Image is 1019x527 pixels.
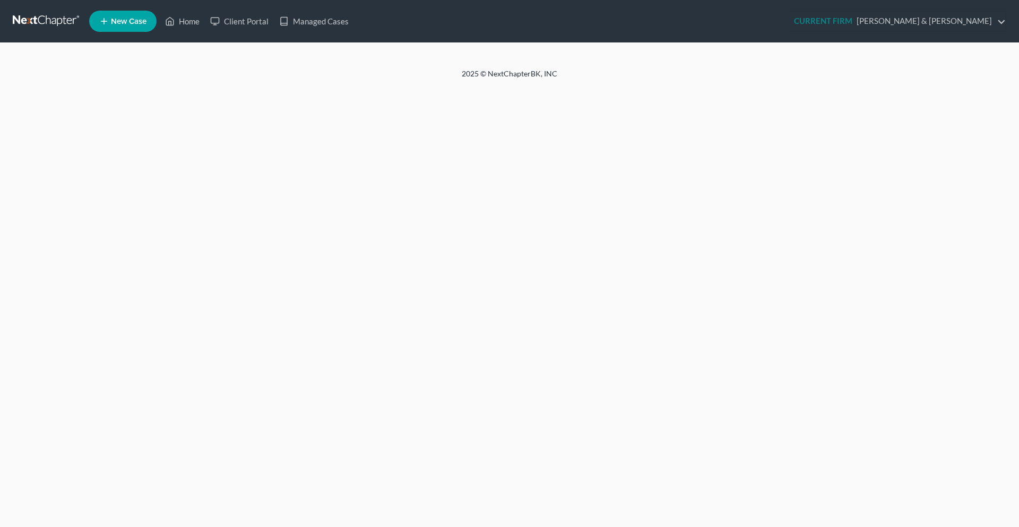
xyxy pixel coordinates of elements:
div: 2025 © NextChapterBK, INC [207,68,812,88]
a: Client Portal [205,12,274,31]
a: Home [160,12,205,31]
new-legal-case-button: New Case [89,11,157,32]
a: Managed Cases [274,12,354,31]
strong: CURRENT FIRM [794,16,852,25]
a: CURRENT FIRM[PERSON_NAME] & [PERSON_NAME] [789,12,1006,31]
